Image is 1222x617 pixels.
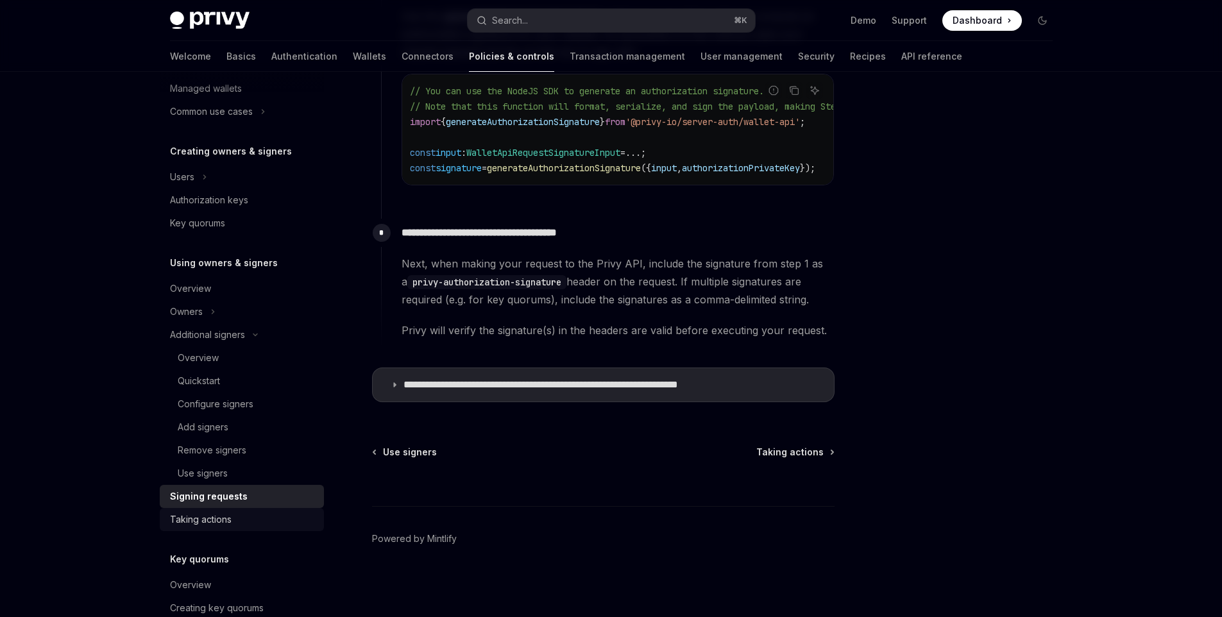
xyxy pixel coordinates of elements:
[700,41,783,72] a: User management
[756,446,833,459] a: Taking actions
[446,116,600,128] span: generateAuthorizationSignature
[160,439,324,462] a: Remove signers
[178,350,219,366] div: Overview
[160,573,324,596] a: Overview
[756,446,824,459] span: Taking actions
[410,147,436,158] span: const
[178,443,246,458] div: Remove signers
[800,116,805,128] span: ;
[353,41,386,72] a: Wallets
[160,416,324,439] a: Add signers
[734,15,747,26] span: ⌘ K
[410,162,436,174] span: const
[482,162,487,174] span: =
[170,327,245,342] div: Additional signers
[468,9,755,32] button: Open search
[170,216,225,231] div: Key quorums
[469,41,554,72] a: Policies & controls
[170,169,194,185] div: Users
[170,144,292,159] h5: Creating owners & signers
[170,552,229,567] h5: Key quorums
[625,116,800,128] span: '@privy-io/server-auth/wallet-api'
[170,255,278,271] h5: Using owners & signers
[160,508,324,531] a: Taking actions
[806,82,823,99] button: Ask AI
[160,346,324,369] a: Overview
[953,14,1002,27] span: Dashboard
[170,12,250,30] img: dark logo
[786,82,802,99] button: Copy the contents from the code block
[441,116,446,128] span: {
[600,116,605,128] span: }
[651,162,677,174] span: input
[160,212,324,235] a: Key quorums
[170,600,264,616] div: Creating key quorums
[178,466,228,481] div: Use signers
[178,373,220,389] div: Quickstart
[402,321,834,339] span: Privy will verify the signature(s) in the headers are valid before executing your request.
[160,323,324,346] button: Toggle Additional signers section
[850,41,886,72] a: Recipes
[492,13,528,28] div: Search...
[800,162,815,174] span: });
[170,104,253,119] div: Common use cases
[461,147,466,158] span: :
[160,277,324,300] a: Overview
[160,300,324,323] button: Toggle Owners section
[436,147,461,158] span: input
[798,41,835,72] a: Security
[160,462,324,485] a: Use signers
[170,489,248,504] div: Signing requests
[170,281,211,296] div: Overview
[570,41,685,72] a: Transaction management
[487,162,641,174] span: generateAuthorizationSignature
[170,512,232,527] div: Taking actions
[373,446,437,459] a: Use signers
[402,41,454,72] a: Connectors
[271,41,337,72] a: Authentication
[436,162,482,174] span: signature
[466,147,620,158] span: WalletApiRequestSignatureInput
[625,147,641,158] span: ...
[160,369,324,393] a: Quickstart
[641,147,646,158] span: ;
[160,393,324,416] a: Configure signers
[178,419,228,435] div: Add signers
[383,446,437,459] span: Use signers
[677,162,682,174] span: ,
[170,192,248,208] div: Authorization keys
[641,162,651,174] span: ({
[1032,10,1053,31] button: Toggle dark mode
[170,41,211,72] a: Welcome
[682,162,800,174] span: authorizationPrivateKey
[170,304,203,319] div: Owners
[892,14,927,27] a: Support
[410,85,764,97] span: // You can use the NodeJS SDK to generate an authorization signature.
[765,82,782,99] button: Report incorrect code
[372,532,457,545] a: Powered by Mintlify
[170,577,211,593] div: Overview
[620,147,625,158] span: =
[178,396,253,412] div: Configure signers
[226,41,256,72] a: Basics
[410,101,908,112] span: // Note that this function will format, serialize, and sign the payload, making Step 2 redundant.
[605,116,625,128] span: from
[160,165,324,189] button: Toggle Users section
[160,189,324,212] a: Authorization keys
[160,485,324,508] a: Signing requests
[851,14,876,27] a: Demo
[942,10,1022,31] a: Dashboard
[160,100,324,123] button: Toggle Common use cases section
[410,116,441,128] span: import
[901,41,962,72] a: API reference
[402,255,834,308] span: Next, when making your request to the Privy API, include the signature from step 1 as a header on...
[407,275,566,289] code: privy-authorization-signature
